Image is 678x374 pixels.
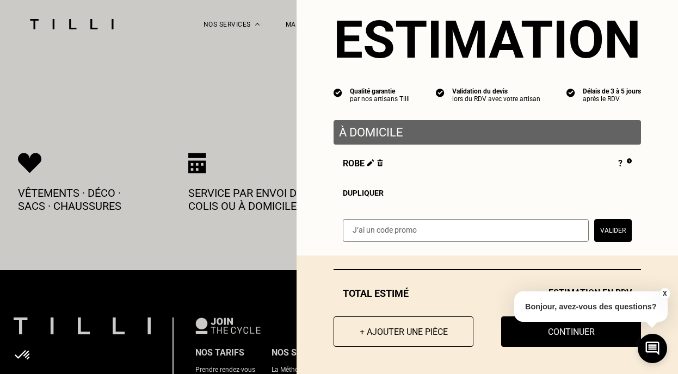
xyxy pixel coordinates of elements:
div: par nos artisans Tilli [350,95,410,103]
button: Continuer [501,316,641,347]
div: lors du RDV avec votre artisan [452,95,540,103]
img: Pourquoi le prix est indéfini ? [627,158,632,164]
div: Délais de 3 à 5 jours [583,88,641,95]
div: Total estimé [334,288,641,299]
section: Estimation [334,9,641,70]
button: + Ajouter une pièce [334,316,473,347]
img: icon list info [436,88,445,97]
button: X [659,288,670,300]
img: Supprimer [377,159,383,166]
input: J‘ai un code promo [343,219,589,242]
button: Valider [594,219,632,242]
img: icon list info [334,88,342,97]
p: Bonjour, avez-vous des questions? [514,291,668,322]
div: Validation du devis [452,88,540,95]
div: Qualité garantie [350,88,410,95]
img: icon list info [566,88,575,97]
div: après le RDV [583,95,641,103]
div: Dupliquer [343,189,632,197]
p: À domicile [339,126,636,139]
img: Éditer [367,159,374,166]
span: Robe [343,158,383,170]
div: ? [618,158,632,170]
